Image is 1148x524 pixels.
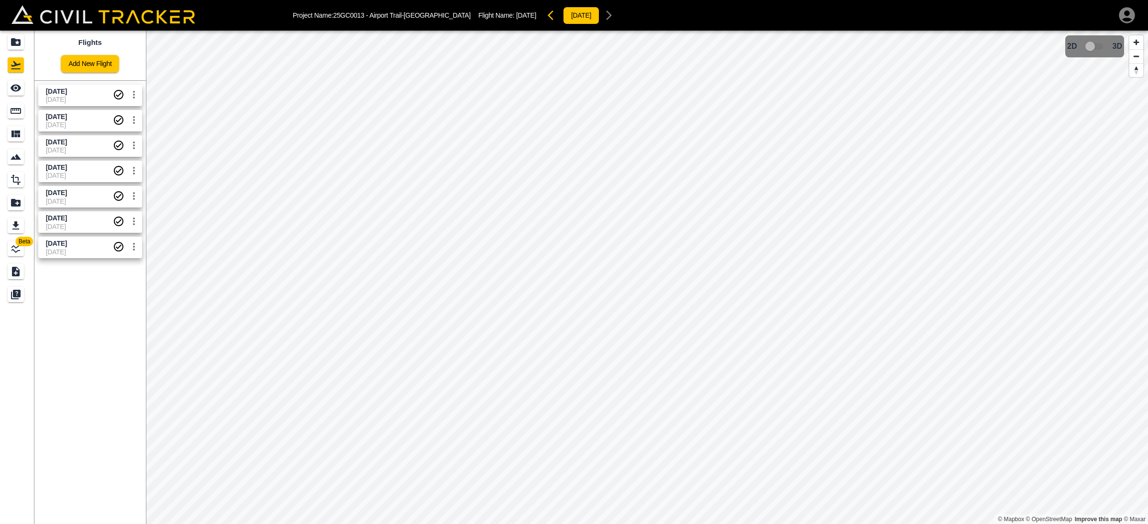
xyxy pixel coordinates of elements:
[1026,516,1072,523] a: OpenStreetMap
[1129,35,1143,49] button: Zoom in
[1129,63,1143,77] button: Reset bearing to north
[1067,42,1077,51] span: 2D
[998,516,1024,523] a: Mapbox
[516,11,536,19] span: [DATE]
[146,31,1148,524] canvas: Map
[1075,516,1122,523] a: Map feedback
[1124,516,1146,523] a: Maxar
[1113,42,1122,51] span: 3D
[1129,49,1143,63] button: Zoom out
[293,11,471,19] p: Project Name: 25GC0013 - Airport Trail-[GEOGRAPHIC_DATA]
[478,11,536,19] p: Flight Name:
[11,5,195,24] img: Civil Tracker
[1081,37,1109,55] span: 3D model not uploaded yet
[563,7,599,24] button: [DATE]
